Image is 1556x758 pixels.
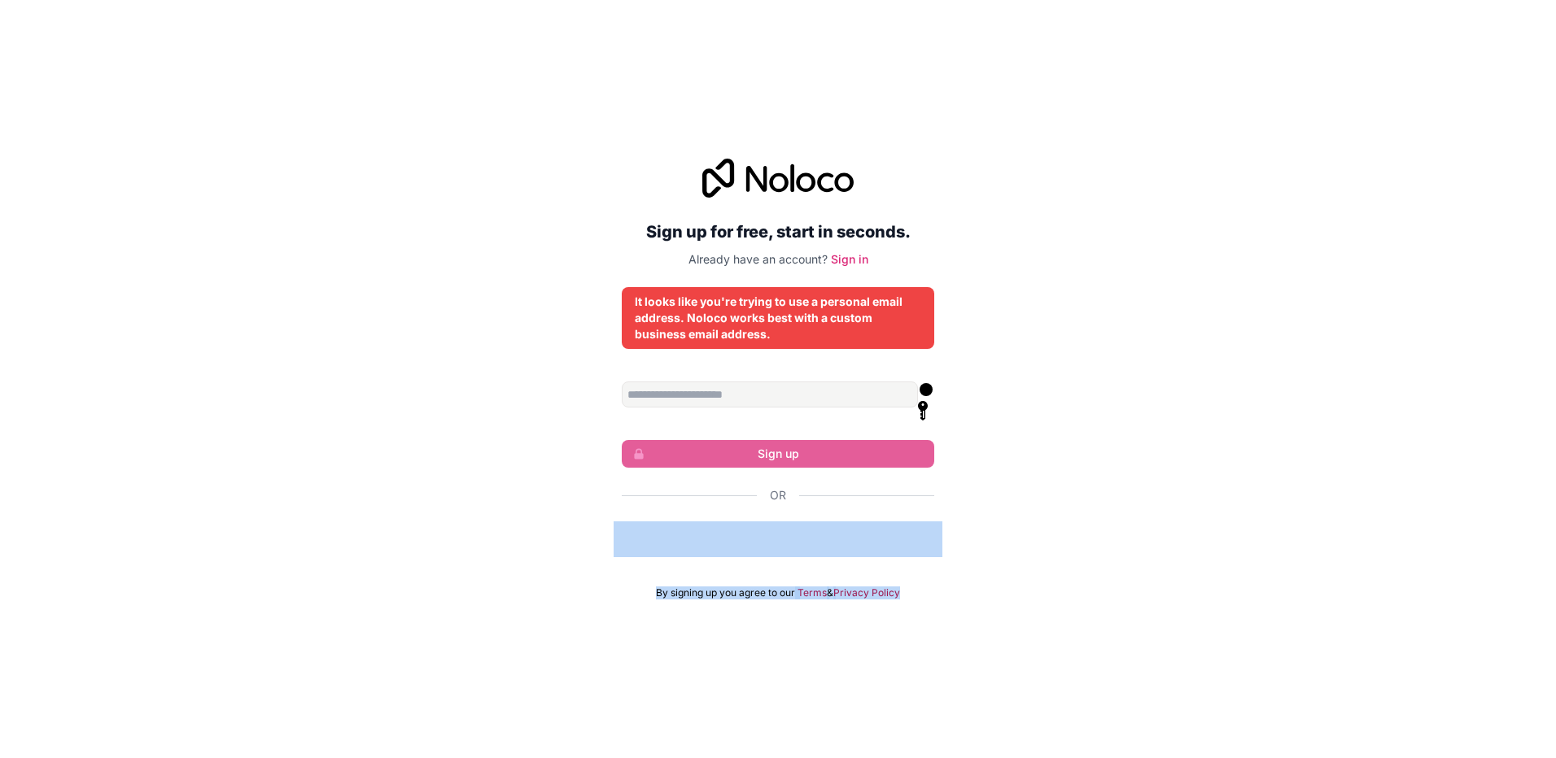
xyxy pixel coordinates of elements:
[622,440,934,468] button: Sign up
[770,487,786,503] span: Or
[635,294,921,342] div: It looks like you're trying to use a personal email address. Noloco works best with a custom busi...
[614,521,942,557] iframe: Bouton "Se connecter avec Google"
[827,586,833,599] span: &
[833,586,900,599] a: Privacy Policy
[622,381,918,407] input: Email address
[798,586,827,599] a: Terms
[622,217,934,246] h2: Sign up for free, start in seconds.
[688,252,828,266] span: Already have an account?
[656,586,795,599] span: By signing up you agree to our
[831,252,868,266] a: Sign in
